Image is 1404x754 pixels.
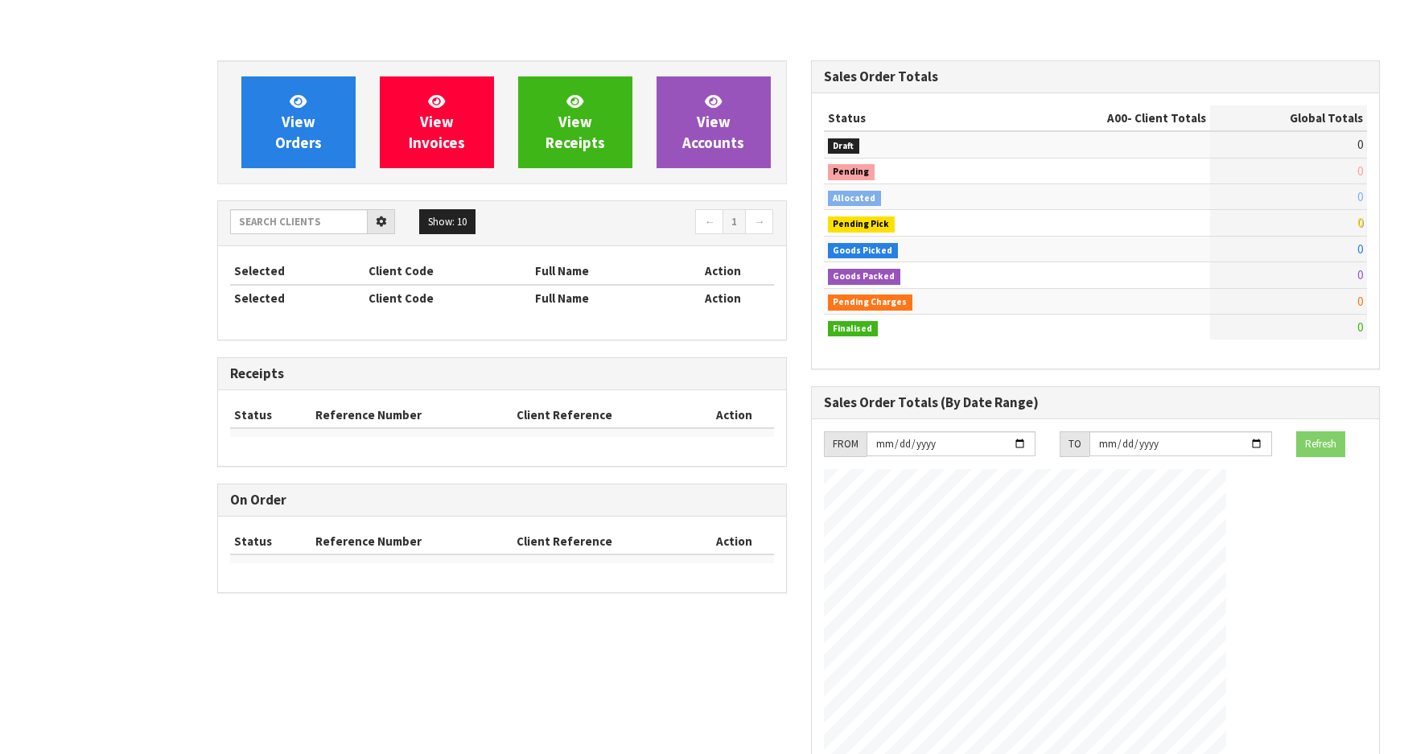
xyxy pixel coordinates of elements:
[1357,215,1363,230] span: 0
[1107,110,1127,126] span: A00
[1357,163,1363,179] span: 0
[695,529,773,554] th: Action
[723,209,746,235] a: 1
[518,76,632,168] a: ViewReceipts
[1060,431,1089,457] div: TO
[546,92,605,152] span: View Receipts
[380,76,494,168] a: ViewInvoices
[828,164,875,180] span: Pending
[1357,267,1363,282] span: 0
[695,209,723,235] a: ←
[1357,294,1363,309] span: 0
[230,366,774,381] h3: Receipts
[1357,241,1363,257] span: 0
[1003,105,1210,131] th: - Client Totals
[419,209,476,235] button: Show: 10
[513,402,696,428] th: Client Reference
[824,395,1368,410] h3: Sales Order Totals (By Date Range)
[828,295,913,311] span: Pending Charges
[828,321,879,337] span: Finalised
[828,243,899,259] span: Goods Picked
[513,529,696,554] th: Client Reference
[824,69,1368,84] h3: Sales Order Totals
[682,92,744,152] span: View Accounts
[1357,137,1363,152] span: 0
[828,191,882,207] span: Allocated
[673,285,774,311] th: Action
[673,258,774,284] th: Action
[828,269,901,285] span: Goods Packed
[514,209,774,237] nav: Page navigation
[824,105,1003,131] th: Status
[230,529,311,554] th: Status
[275,92,322,152] span: View Orders
[230,209,368,234] input: Search clients
[531,258,673,284] th: Full Name
[364,258,532,284] th: Client Code
[531,285,673,311] th: Full Name
[311,529,513,554] th: Reference Number
[1210,105,1367,131] th: Global Totals
[364,285,532,311] th: Client Code
[1357,319,1363,335] span: 0
[828,138,860,155] span: Draft
[230,285,364,311] th: Selected
[695,402,773,428] th: Action
[311,402,513,428] th: Reference Number
[828,216,896,233] span: Pending Pick
[230,258,364,284] th: Selected
[1357,189,1363,204] span: 0
[409,92,465,152] span: View Invoices
[241,76,356,168] a: ViewOrders
[230,402,311,428] th: Status
[745,209,773,235] a: →
[657,76,771,168] a: ViewAccounts
[230,492,774,508] h3: On Order
[824,431,867,457] div: FROM
[1296,431,1345,457] button: Refresh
